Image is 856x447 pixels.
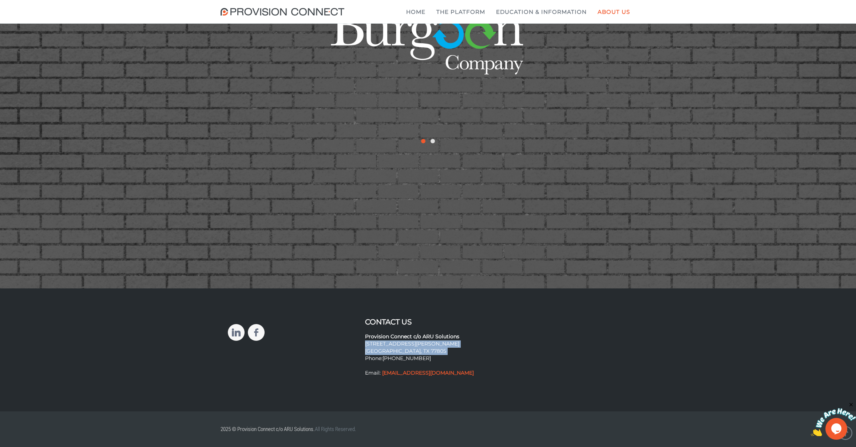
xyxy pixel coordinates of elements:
[811,402,856,436] iframe: chat widget
[315,426,356,432] span: All Rights Reserved.
[382,370,474,376] strong: [EMAIL_ADDRESS][DOMAIN_NAME]
[381,370,474,376] a: [EMAIL_ADDRESS][DOMAIN_NAME]
[365,318,491,326] h3: Contact Us
[383,355,431,362] a: [PHONE_NUMBER]
[365,326,491,377] p: [STREET_ADDRESS][PERSON_NAME] [GEOGRAPHIC_DATA], TX 77805 Phone: Email:
[221,8,348,16] img: Provision Connect
[365,333,459,340] strong: Provision Connect c/o ARU Solutions
[221,422,423,436] p: 2025 © Provision Connect c/o ARU Solutions.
